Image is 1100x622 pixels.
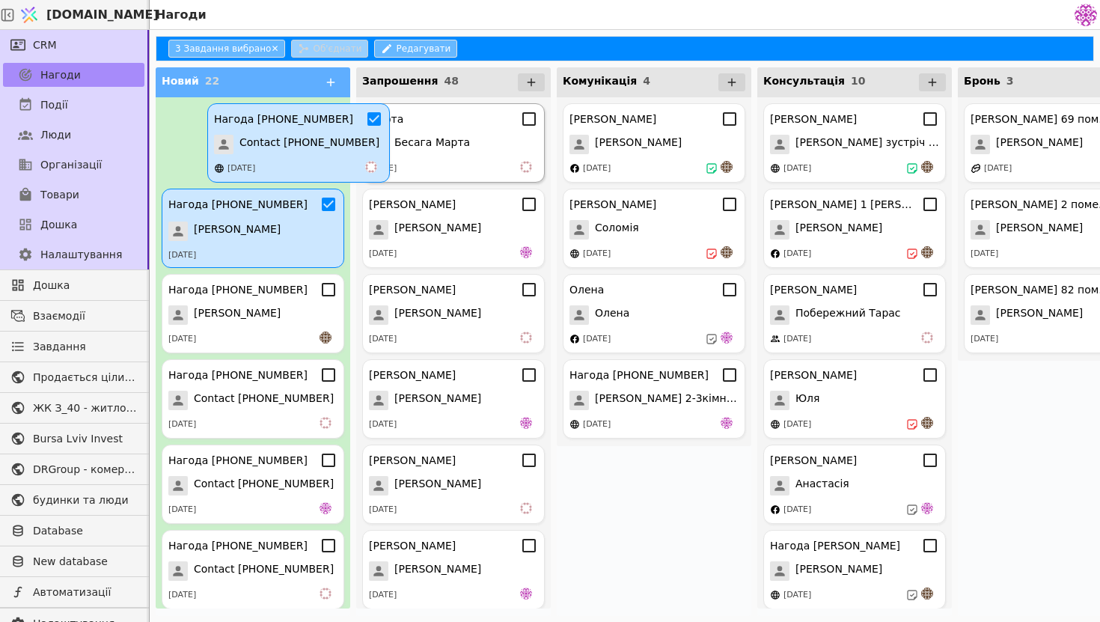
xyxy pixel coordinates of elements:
a: Продається цілий будинок [PERSON_NAME] нерухомість [3,365,144,389]
span: Нагоди [40,67,81,83]
a: Налаштування [3,243,144,266]
span: Bursa Lviv Invest [33,431,137,447]
span: Завдання [33,339,86,355]
span: 10 [851,75,865,87]
span: ЖК З_40 - житлова та комерційна нерухомість класу Преміум [33,400,137,416]
span: Консультація [763,75,845,87]
span: Бронь [964,75,1000,87]
a: Товари [3,183,144,207]
span: Продається цілий будинок [PERSON_NAME] нерухомість [33,370,137,385]
span: Взаємодії [33,308,137,324]
a: Нагоди [3,63,144,87]
a: [DOMAIN_NAME] [15,1,150,29]
span: 4 [643,75,650,87]
a: ЖК З_40 - житлова та комерційна нерухомість класу Преміум [3,396,144,420]
h2: Нагоди [150,6,207,24]
a: Database [3,519,144,543]
span: 48 [444,75,458,87]
img: Logo [18,1,40,29]
span: 3 [1006,75,1014,87]
span: Налаштування [40,247,122,263]
span: Комунікація [563,75,637,87]
span: будинки та люди [33,493,137,508]
button: Редагувати [374,40,457,58]
button: Об'єднати [291,40,368,58]
a: Події [3,93,144,117]
a: Взаємодії [3,304,144,328]
span: Database [33,523,137,539]
a: New database [3,549,144,573]
span: CRM [33,37,57,53]
a: Дошка [3,213,144,237]
a: Організації [3,153,144,177]
span: DRGroup - комерційна нерухоомість [33,462,137,478]
a: DRGroup - комерційна нерухоомість [3,457,144,481]
a: Автоматизації [3,580,144,604]
span: Організації [40,157,102,173]
a: Люди [3,123,144,147]
a: CRM [3,33,144,57]
span: Дошка [33,278,137,293]
span: 22 [205,75,219,87]
span: Дошка [40,217,77,233]
span: Автоматизації [33,585,137,600]
span: Події [40,97,68,113]
span: Новий [162,75,199,87]
span: Товари [40,187,79,203]
span: Запрошення [362,75,438,87]
a: Дошка [3,273,144,297]
img: 137b5da8a4f5046b86490006a8dec47a [1075,4,1097,26]
span: [DOMAIN_NAME] [46,6,159,24]
a: Завдання [3,335,144,359]
a: Bursa Lviv Invest [3,427,144,451]
span: New database [33,554,137,570]
span: Люди [40,127,71,143]
a: будинки та люди [3,488,144,512]
button: 3 Завдання вибрано✕ [168,40,285,58]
